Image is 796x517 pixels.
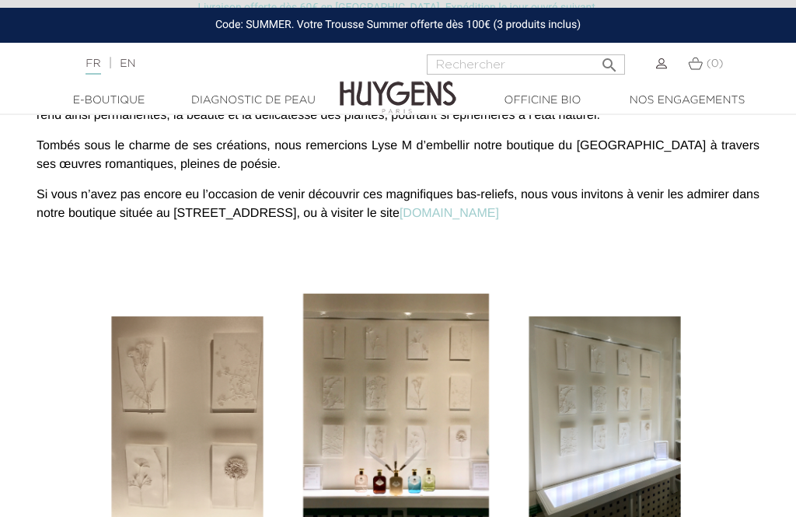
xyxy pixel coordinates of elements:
a: [DOMAIN_NAME] [400,207,499,220]
a: EN [120,58,135,69]
div: | [78,54,319,73]
img: Huygens [340,56,456,116]
a: Nos engagements [615,93,759,109]
a: Diagnostic de peau [181,93,326,109]
i:  [600,51,619,70]
a: FR [86,58,100,75]
span: (0) [707,58,724,69]
button:  [595,50,623,71]
a: E-Boutique [37,93,181,109]
p: Tombés sous le charme de ses créations, nous remercions Lyse M d’embellir notre boutique du [GEOG... [37,137,759,174]
a: Officine Bio [470,93,615,109]
input: Rechercher [427,54,625,75]
p: Si vous n’avez pas encore eu l’occasion de venir découvrir ces magnifiques bas-reliefs, nous vous... [37,186,759,223]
